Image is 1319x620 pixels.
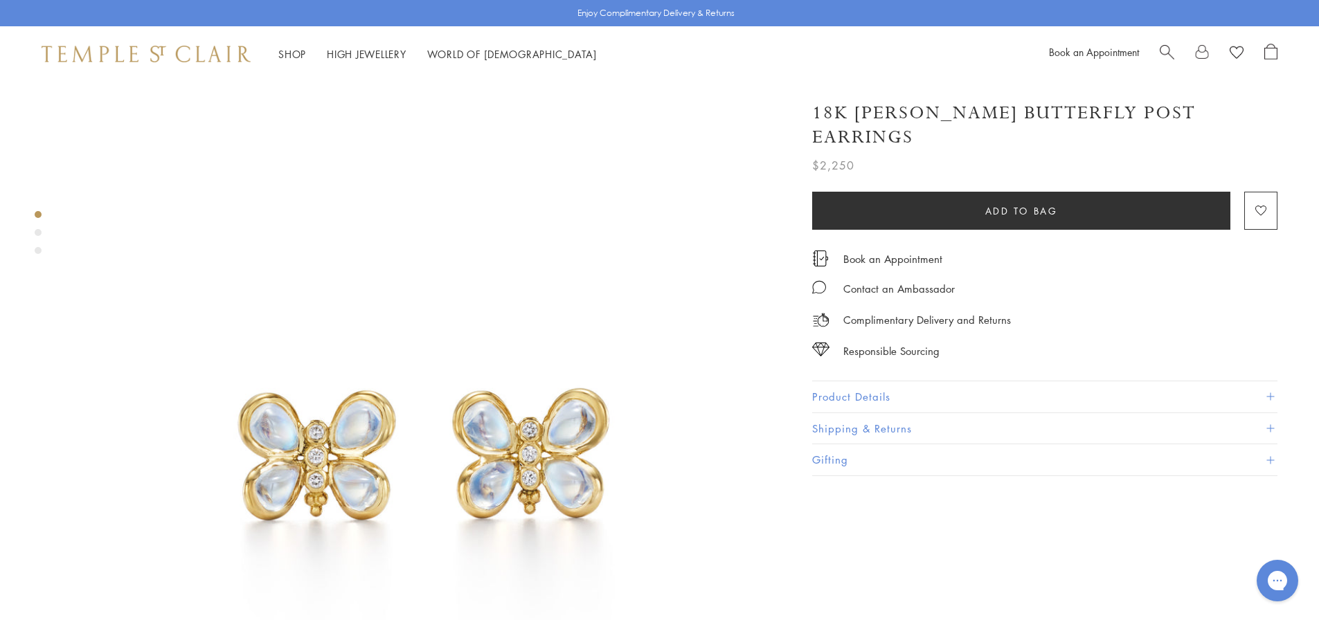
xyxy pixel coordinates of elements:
div: Contact an Ambassador [843,280,955,298]
a: Open Shopping Bag [1264,44,1277,64]
a: Search [1160,44,1174,64]
img: MessageIcon-01_2.svg [812,280,826,294]
button: Product Details [812,381,1277,412]
p: Complimentary Delivery and Returns [843,311,1011,329]
button: Shipping & Returns [812,413,1277,444]
a: World of [DEMOGRAPHIC_DATA]World of [DEMOGRAPHIC_DATA] [427,47,597,61]
a: High JewelleryHigh Jewellery [327,47,406,61]
button: Gifting [812,444,1277,475]
a: Book an Appointment [843,251,942,266]
p: Enjoy Complimentary Delivery & Returns [577,6,735,20]
iframe: Gorgias live chat messenger [1250,555,1305,606]
a: Book an Appointment [1049,45,1139,59]
button: Add to bag [812,192,1230,230]
img: icon_delivery.svg [812,311,829,329]
a: View Wishlist [1230,44,1244,64]
nav: Main navigation [278,46,597,63]
div: Product gallery navigation [35,208,42,265]
a: ShopShop [278,47,306,61]
span: Add to bag [985,203,1058,219]
img: icon_sourcing.svg [812,343,829,356]
img: Temple St. Clair [42,46,251,62]
div: Responsible Sourcing [843,343,940,360]
h1: 18K [PERSON_NAME] Butterfly Post Earrings [812,101,1277,149]
span: $2,250 [812,156,854,174]
img: icon_appointment.svg [812,250,829,266]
